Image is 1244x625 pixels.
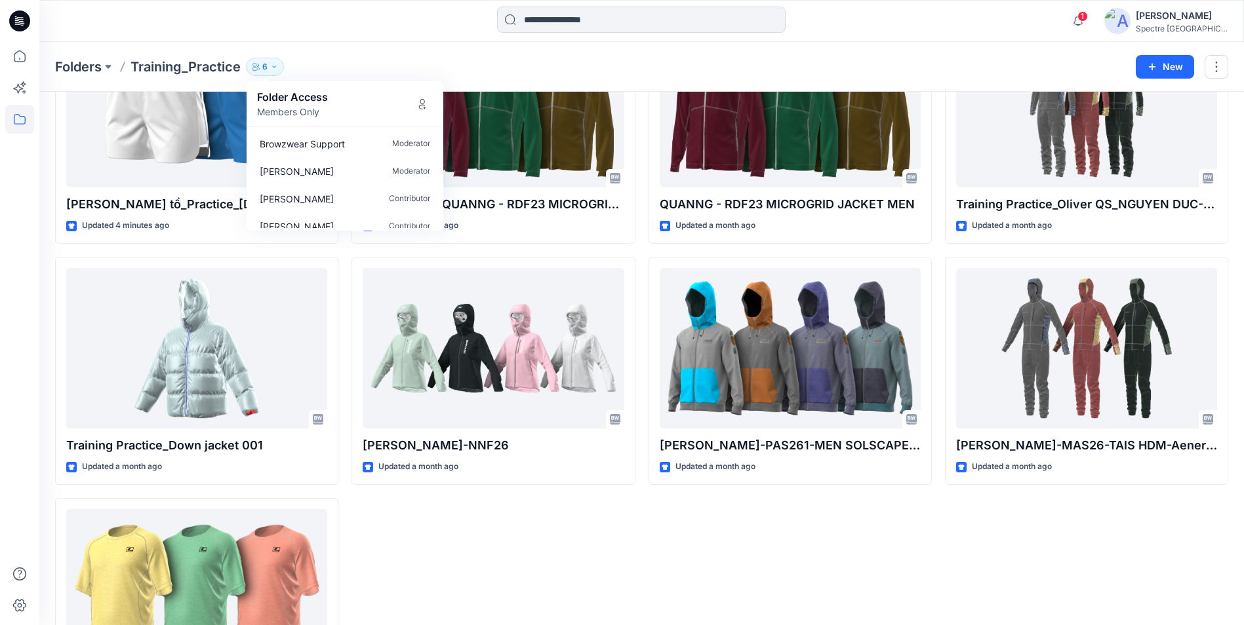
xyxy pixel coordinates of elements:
p: Training Practice_Oliver QS_NGUYEN DUC-MAS26-TAIS HDM-Aenergy_FL T-SHIRT Men-FFINITY PANTS M-TEST [956,195,1217,214]
p: Training Test_QUANNG - RDF23 MICROGRID JACKET MEN [363,195,624,214]
p: [PERSON_NAME] tồ_Practice_[DATE] [66,195,327,214]
p: Contributor [389,219,430,233]
p: Members Only [257,105,328,119]
p: QUANNG - RDF23 MICROGRID JACKET MEN [660,195,921,214]
p: Updated a month ago [675,460,755,474]
p: Updated a month ago [972,460,1052,474]
p: Updated a month ago [675,219,755,233]
a: NGUYEN DUC-MAS26-TAIS HDM-Aenergy_FL T-SHIRT Men-FFINITY PANTS M-TEST [956,268,1217,428]
div: Spectre [GEOGRAPHIC_DATA] [1136,24,1228,33]
a: Hoa Nguyen-NNF26 [363,268,624,428]
img: avatar [1104,8,1131,34]
p: 6 [262,60,268,74]
p: Contributor [389,192,430,206]
p: Folder Access [257,89,328,105]
a: [PERSON_NAME]Contributor [249,212,441,240]
p: Updated a month ago [972,219,1052,233]
a: Folders [55,58,102,76]
p: Updated a month ago [378,460,458,474]
p: Moderator [392,164,430,178]
a: Training Practice_Down jacket 001 [66,268,327,428]
a: Quang tồ_Practice_4Sep2025 [66,27,327,187]
a: HOA PHAM-PAS261-MEN SOLSCAPE ACTIVE [660,268,921,428]
span: 1 [1077,11,1088,22]
a: [PERSON_NAME]Contributor [249,185,441,212]
p: Updated 4 minutes ago [82,219,169,233]
p: Updated a month ago [82,460,162,474]
p: Hoa Nguyen Thi [260,219,334,233]
a: Browzwear SupportModerator [249,130,441,157]
p: Training_Practice [130,58,241,76]
p: Duc Nguyen [260,164,334,178]
p: Moderator [392,137,430,151]
a: Training Practice_Oliver QS_NGUYEN DUC-MAS26-TAIS HDM-Aenergy_FL T-SHIRT Men-FFINITY PANTS M-TEST [956,27,1217,187]
p: [PERSON_NAME]-PAS261-MEN SOLSCAPE ACTIVE [660,436,921,455]
a: Training Test_QUANNG - RDF23 MICROGRID JACKET MEN [363,27,624,187]
p: Browzwear Support [260,137,345,151]
div: [PERSON_NAME] [1136,8,1228,24]
a: [PERSON_NAME]Moderator [249,157,441,185]
p: [PERSON_NAME]-MAS26-TAIS HDM-Aenergy_FL T-SHIRT Men-FFINITY PANTS M-TEST [956,436,1217,455]
a: QUANNG - RDF23 MICROGRID JACKET MEN [660,27,921,187]
button: 6 [246,58,284,76]
button: Manage Users [412,94,433,115]
p: Training Practice_Down jacket 001 [66,436,327,455]
p: Quang Doan [260,192,334,206]
p: [PERSON_NAME]-NNF26 [363,436,624,455]
button: New [1136,55,1194,79]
